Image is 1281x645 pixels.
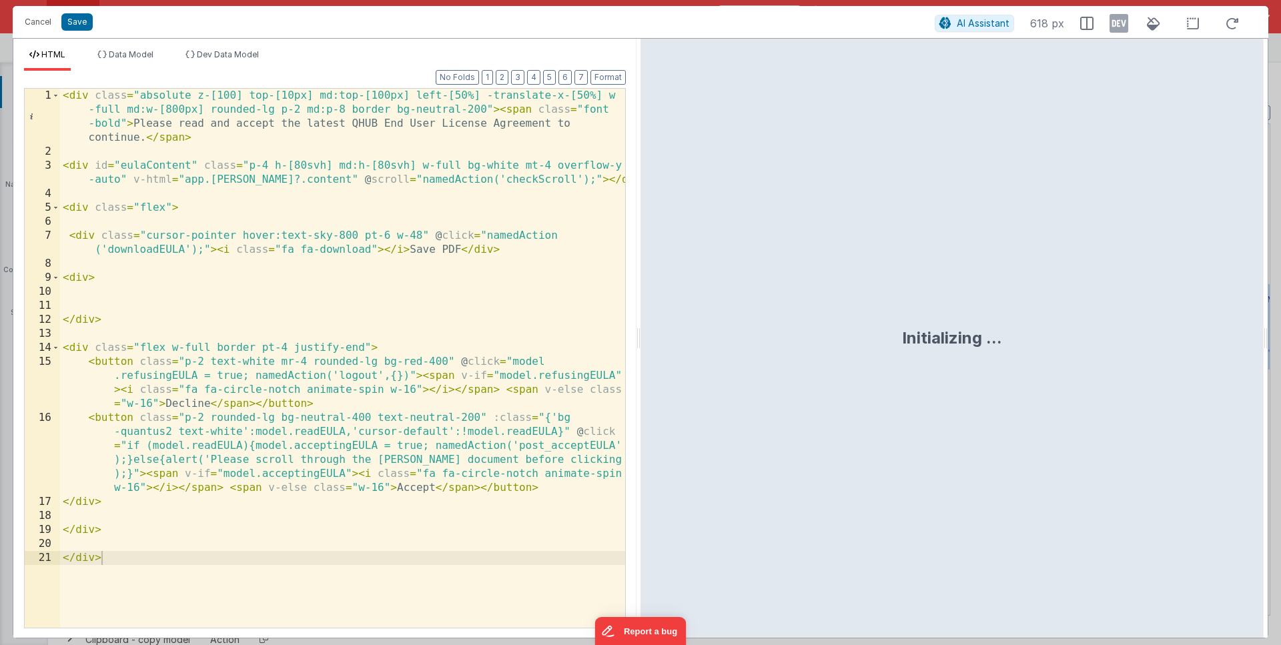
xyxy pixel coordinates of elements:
[25,523,60,537] div: 19
[25,215,60,229] div: 6
[436,70,479,85] button: No Folds
[25,537,60,551] div: 20
[902,328,1002,349] div: Initializing ...
[41,49,65,59] span: HTML
[511,70,524,85] button: 3
[25,145,60,159] div: 2
[496,70,508,85] button: 2
[25,411,60,495] div: 16
[18,13,58,31] button: Cancel
[935,15,1014,32] button: AI Assistant
[25,159,60,187] div: 3
[1030,15,1064,31] span: 618 px
[25,271,60,285] div: 9
[25,299,60,313] div: 11
[25,341,60,355] div: 14
[574,70,588,85] button: 7
[25,89,60,145] div: 1
[25,257,60,271] div: 8
[25,229,60,257] div: 7
[25,495,60,509] div: 17
[25,285,60,299] div: 10
[527,70,540,85] button: 4
[25,327,60,341] div: 13
[558,70,572,85] button: 6
[61,13,93,31] button: Save
[25,355,60,411] div: 15
[109,49,153,59] span: Data Model
[543,70,556,85] button: 5
[25,509,60,523] div: 18
[25,551,60,565] div: 21
[595,617,687,645] iframe: Marker.io feedback button
[957,17,1009,29] span: AI Assistant
[25,313,60,327] div: 12
[197,49,259,59] span: Dev Data Model
[590,70,626,85] button: Format
[25,187,60,201] div: 4
[25,201,60,215] div: 5
[482,70,493,85] button: 1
